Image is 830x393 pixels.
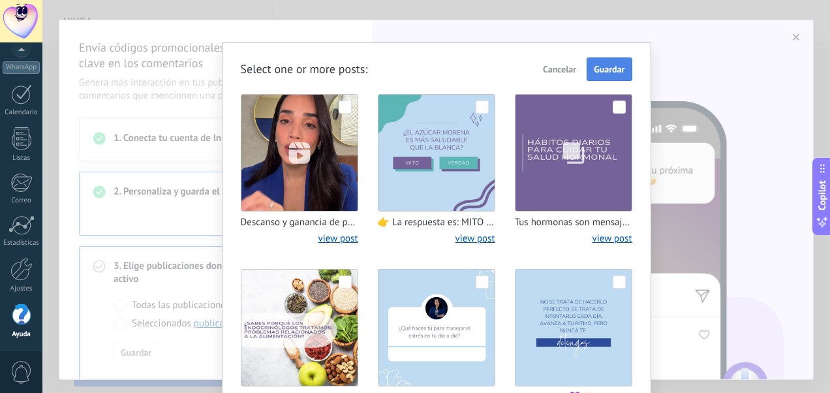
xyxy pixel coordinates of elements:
[318,232,358,245] a: view post
[378,95,495,211] img: 👉 La respuesta es: MITO (FALSO) Ambas provienen de la caña o la remolacha y tienen prácticamente ...
[3,239,40,247] div: Estadísticas
[241,270,358,386] img: El sistema endocrino y la nutrición están muy relacionados y su salud y equilibrio son imprescind...
[515,270,632,386] img: Buenos días. 💜✨ #drageishajusto #endocrino #endocrinologa #endocrinologia #diabetes #hormonas #sfm
[537,59,582,79] button: Cancelar
[816,181,829,211] span: Copilot
[241,61,368,77] span: Select one or more posts :
[515,216,632,229] span: Tus hormonas son mensajeros que regulan energía, peso, estado de ánimo y más. 💡 Cuidarlas no depe...
[3,330,40,339] div: Ayuda
[3,154,40,163] div: Listas
[587,57,632,81] button: Guardar
[3,285,40,293] div: Ajustes
[592,232,632,245] a: view post
[241,95,358,211] img: Descanso y ganancia de peso. “No es flojera, es biología. Así que esta noche, duerme sin culpa. T...
[594,65,624,74] span: Guardar
[515,95,632,211] img: Tus hormonas son mensajeros que regulan energía, peso, estado de ánimo y más. 💡 Cuidarlas no depe...
[3,196,40,205] div: Correo
[378,216,495,229] span: 👉 La respuesta es: MITO (FALSO) Ambas provienen de la caña o la remolacha y tienen prácticamente ...
[3,108,40,117] div: Calendario
[3,61,40,74] div: WhatsApp
[455,232,495,245] a: view post
[543,65,576,74] span: Cancelar
[378,270,495,386] img: El estrés no solo impacta nuestras emociones, también influye en nuestras hormonas y, a largo pla...
[241,216,358,229] span: Descanso y ganancia de peso. “No es flojera, es biología. Así que esta noche, duerme sin culpa. T...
